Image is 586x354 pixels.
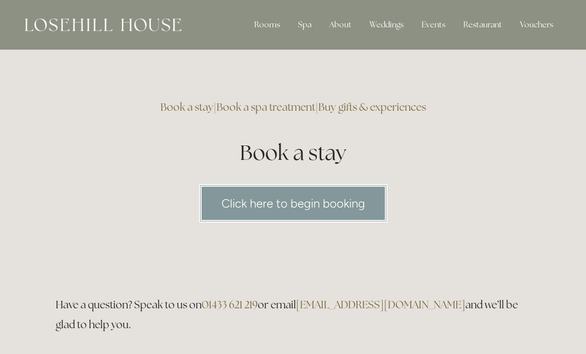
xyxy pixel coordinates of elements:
h3: Have a question? Speak to us on or email and we’ll be glad to help you. [56,295,530,335]
a: Buy gifts & experiences [318,100,426,114]
a: [EMAIL_ADDRESS][DOMAIN_NAME] [296,298,465,311]
img: Losehill House [25,18,181,31]
div: Spa [290,15,319,35]
div: Rooms [246,15,288,35]
h3: | | [56,97,530,117]
div: About [321,15,360,35]
a: Vouchers [512,15,561,35]
div: Events [414,15,453,35]
div: Restaurant [455,15,510,35]
a: Click here to begin booking [199,184,387,222]
h1: Book a stay [56,138,530,167]
a: 01433 621 219 [202,298,258,311]
a: Book a stay [160,100,214,114]
div: Weddings [362,15,412,35]
a: Book a spa treatment [217,100,315,114]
